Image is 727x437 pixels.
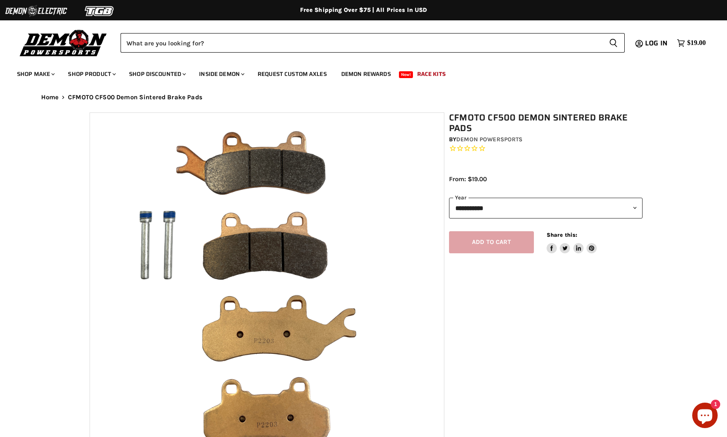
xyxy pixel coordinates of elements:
input: Search [121,33,602,53]
a: Inside Demon [193,65,250,83]
select: year [449,198,643,218]
span: Share this: [547,232,577,238]
span: Log in [645,38,668,48]
nav: Breadcrumbs [24,94,703,101]
a: Demon Powersports [456,136,522,143]
form: Product [121,33,625,53]
span: From: $19.00 [449,175,487,183]
img: Demon Powersports [17,28,110,58]
aside: Share this: [547,231,597,254]
span: $19.00 [687,39,706,47]
a: Demon Rewards [335,65,397,83]
a: Home [41,94,59,101]
ul: Main menu [11,62,704,83]
span: New! [399,71,413,78]
a: Race Kits [411,65,452,83]
h1: CFMOTO CF500 Demon Sintered Brake Pads [449,112,643,134]
img: TGB Logo 2 [68,3,132,19]
span: Rated 0.0 out of 5 stars 0 reviews [449,144,643,153]
a: Shop Discounted [123,65,191,83]
div: by [449,135,643,144]
a: Request Custom Axles [251,65,333,83]
a: $19.00 [673,37,710,49]
a: Shop Product [62,65,121,83]
div: Free Shipping Over $75 | All Prices In USD [24,6,703,14]
a: Log in [641,39,673,47]
img: Demon Electric Logo 2 [4,3,68,19]
button: Search [602,33,625,53]
span: CFMOTO CF500 Demon Sintered Brake Pads [68,94,202,101]
inbox-online-store-chat: Shopify online store chat [690,403,720,430]
a: Shop Make [11,65,60,83]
